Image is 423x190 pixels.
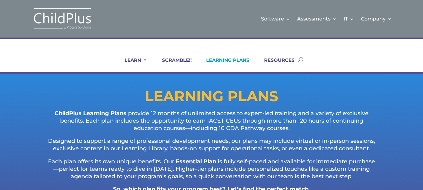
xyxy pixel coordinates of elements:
a: RESOURCES [256,57,295,72]
a: IT [344,6,354,31]
a: Software [261,6,290,31]
p: Designed to support a range of professional development needs, our plans may include virtual or i... [46,138,377,158]
a: LEARN [117,57,147,72]
a: SCRAMBLE!! [154,57,192,72]
a: LEARNING PLANS [198,57,250,72]
a: Assessments [297,6,337,31]
strong: Essential Plan [176,158,216,165]
h1: LEARNING PLANS [21,89,402,106]
a: Company [361,6,392,31]
strong: ChildPlus Learning Plans [55,110,126,117]
p: Each plan offers its own unique benefits. Our is fully self-paced and available for immediate pur... [46,158,377,186]
p: provide 12 months of unlimited access to expert-led training and a variety of exclusive benefits.... [46,110,377,138]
